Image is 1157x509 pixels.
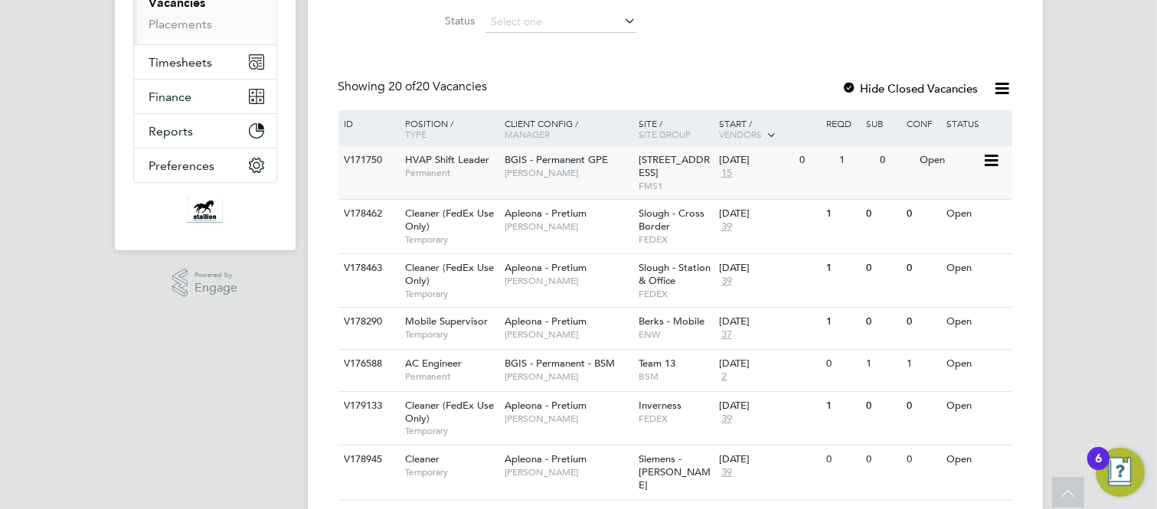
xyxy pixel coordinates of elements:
span: Apleona - Pretium [505,452,587,465]
div: 1 [822,200,862,228]
button: Open Resource Center, 6 new notifications [1096,448,1145,497]
span: Reports [149,124,194,139]
div: 6 [1095,458,1102,478]
div: [DATE] [719,400,819,413]
div: V179133 [341,392,394,420]
span: Vendors [719,128,762,140]
span: Cleaner (FedEx Use Only) [405,207,494,233]
div: Client Config / [501,110,635,147]
span: AC Engineer [405,357,462,370]
span: Finance [149,90,192,104]
div: Sub [862,110,902,136]
div: 0 [903,308,943,336]
span: FMS1 [639,180,711,192]
button: Reports [134,114,276,148]
div: Open [943,392,1009,420]
div: Open [943,445,1009,474]
span: ENW [639,328,711,341]
span: Siemens - [PERSON_NAME] [639,452,711,491]
div: V176588 [341,350,394,378]
div: 0 [822,350,862,378]
div: 1 [822,254,862,282]
span: Engage [194,282,237,295]
span: Temporary [405,288,497,300]
span: Berks - Mobile [639,315,704,328]
button: Timesheets [134,45,276,79]
span: Type [405,128,427,140]
span: 37 [719,328,734,341]
span: Cleaner (FedEx Use Only) [405,261,494,287]
span: Cleaner [405,452,440,465]
span: BGIS - Permanent GPE [505,153,608,166]
span: Temporary [405,425,497,437]
label: Status [387,14,475,28]
span: FEDEX [639,233,711,246]
div: [DATE] [719,207,819,220]
span: Permanent [405,167,497,179]
span: Slough - Station & Office [639,261,711,287]
span: [PERSON_NAME] [505,275,631,287]
span: [PERSON_NAME] [505,466,631,478]
span: Manager [505,128,550,140]
span: Preferences [149,158,215,173]
span: FEDEX [639,288,711,300]
div: [DATE] [719,154,792,167]
div: Reqd [822,110,862,136]
span: Powered by [194,269,237,282]
div: 1 [862,350,902,378]
span: Apleona - Pretium [505,261,587,274]
span: 39 [719,220,734,233]
div: Showing [338,79,491,95]
div: 0 [876,146,916,175]
span: Apleona - Pretium [505,399,587,412]
div: [DATE] [719,357,819,370]
span: Cleaner (FedEx Use Only) [405,399,494,425]
div: ID [341,110,394,136]
div: 1 [822,392,862,420]
span: 2 [719,370,729,383]
div: 1 [835,146,875,175]
div: 0 [862,308,902,336]
div: Open [943,200,1009,228]
label: Hide Closed Vacancies [842,81,979,96]
span: [STREET_ADDRESS] [639,153,710,179]
span: 39 [719,466,734,479]
span: Site Group [639,128,691,140]
img: stallionrecruitment-logo-retina.png [187,198,222,223]
div: 0 [903,445,943,474]
div: 0 [862,445,902,474]
span: Team 13 [639,357,675,370]
div: 0 [822,445,862,474]
div: Open [943,350,1009,378]
span: 20 Vacancies [389,79,488,94]
span: HVAP Shift Leader [405,153,489,166]
span: BGIS - Permanent - BSM [505,357,615,370]
span: Apleona - Pretium [505,207,587,220]
div: Conf [903,110,943,136]
span: 20 of [389,79,417,94]
div: Open [916,146,982,175]
span: 15 [719,167,734,180]
div: 0 [903,200,943,228]
div: V178463 [341,254,394,282]
div: 0 [903,254,943,282]
span: [PERSON_NAME] [505,328,631,341]
span: Temporary [405,328,497,341]
div: V178462 [341,200,394,228]
span: Slough - Cross Border [639,207,704,233]
div: Site / [635,110,715,147]
span: Temporary [405,233,497,246]
span: 39 [719,275,734,288]
div: 0 [862,392,902,420]
span: [PERSON_NAME] [505,413,631,425]
a: Go to home page [133,198,277,223]
span: Mobile Supervisor [405,315,488,328]
div: [DATE] [719,453,819,466]
div: V171750 [341,146,394,175]
span: [PERSON_NAME] [505,167,631,179]
span: Apleona - Pretium [505,315,587,328]
span: Timesheets [149,55,213,70]
div: 0 [796,146,835,175]
div: [DATE] [719,262,819,275]
div: 0 [903,392,943,420]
